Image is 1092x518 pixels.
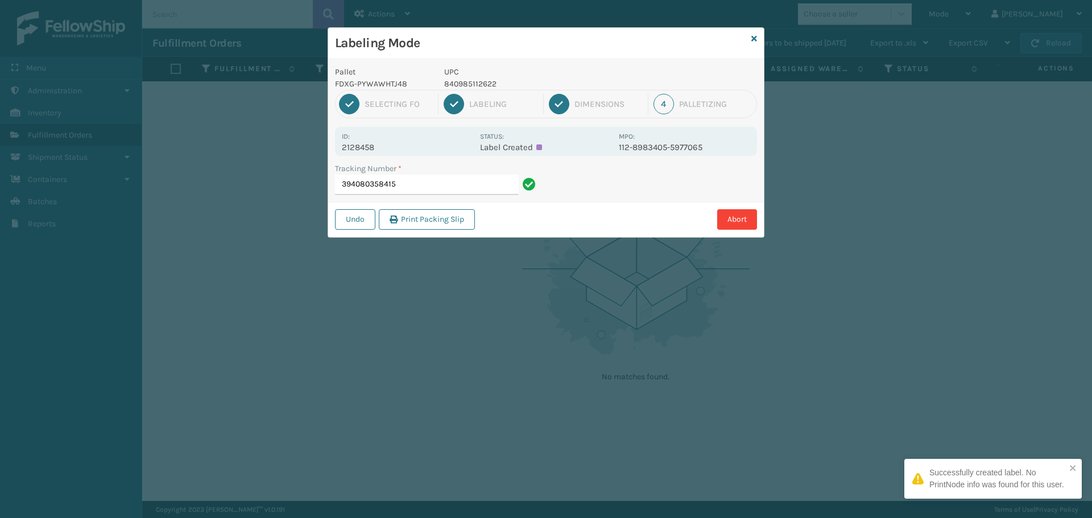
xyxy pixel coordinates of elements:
p: FDXG-PYWAWHTJ48 [335,78,431,90]
label: Id: [342,132,350,140]
p: 112-8983405-5977065 [619,142,750,152]
h3: Labeling Mode [335,35,747,52]
div: 3 [549,94,569,114]
p: 2128458 [342,142,473,152]
div: Dimensions [574,99,643,109]
div: 4 [653,94,674,114]
div: 2 [444,94,464,114]
p: Label Created [480,142,611,152]
p: Pallet [335,66,431,78]
button: Abort [717,209,757,230]
div: Labeling [469,99,537,109]
p: UPC [444,66,612,78]
label: MPO: [619,132,635,140]
div: Successfully created label. No PrintNode info was found for this user. [929,467,1066,491]
label: Status: [480,132,504,140]
button: Undo [335,209,375,230]
p: 840985112622 [444,78,612,90]
button: close [1069,463,1077,474]
button: Print Packing Slip [379,209,475,230]
label: Tracking Number [335,163,402,175]
div: 1 [339,94,359,114]
div: Palletizing [679,99,753,109]
div: Selecting FO [365,99,433,109]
